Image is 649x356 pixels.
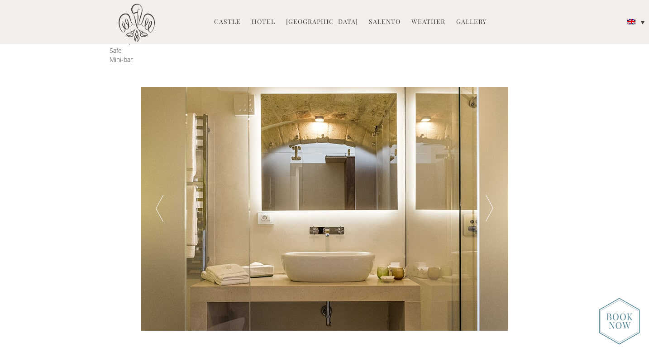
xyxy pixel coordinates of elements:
[252,17,275,28] a: Hotel
[119,4,155,42] img: Castello di Ugento
[411,17,445,28] a: Weather
[214,17,241,28] a: Castle
[456,17,487,28] a: Gallery
[369,17,401,28] a: Salento
[286,17,358,28] a: [GEOGRAPHIC_DATA]
[599,298,640,345] img: new-booknow.png
[627,19,635,24] img: English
